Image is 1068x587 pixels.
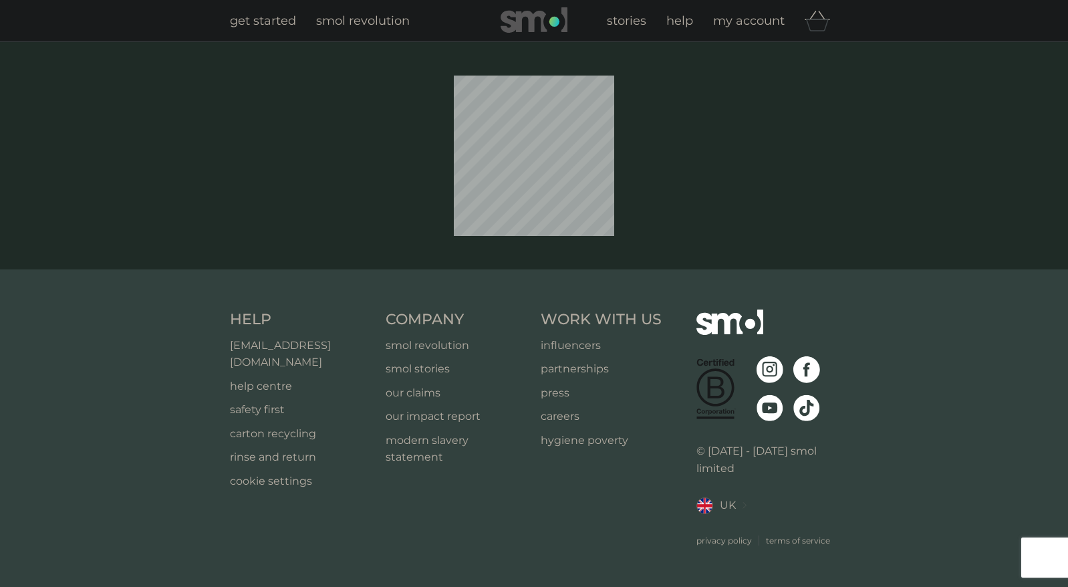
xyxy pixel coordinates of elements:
[230,401,372,419] a: safety first
[757,394,783,421] img: visit the smol Youtube page
[666,11,693,31] a: help
[541,384,662,402] a: press
[316,13,410,28] span: smol revolution
[230,425,372,443] a: carton recycling
[805,7,838,34] div: basket
[541,337,662,354] a: influencers
[766,534,830,547] a: terms of service
[386,408,528,425] a: our impact report
[230,378,372,395] a: help centre
[666,13,693,28] span: help
[386,360,528,378] a: smol stories
[607,11,646,31] a: stories
[501,7,567,33] img: smol
[696,534,752,547] a: privacy policy
[541,310,662,330] h4: Work With Us
[386,337,528,354] a: smol revolution
[793,394,820,421] img: visit the smol Tiktok page
[230,11,296,31] a: get started
[541,408,662,425] a: careers
[757,356,783,383] img: visit the smol Instagram page
[541,432,662,449] a: hygiene poverty
[316,11,410,31] a: smol revolution
[607,13,646,28] span: stories
[386,384,528,402] a: our claims
[696,310,763,355] img: smol
[541,360,662,378] a: partnerships
[713,11,785,31] a: my account
[230,449,372,466] a: rinse and return
[793,356,820,383] img: visit the smol Facebook page
[696,443,839,477] p: © [DATE] - [DATE] smol limited
[230,13,296,28] span: get started
[230,337,372,371] a: [EMAIL_ADDRESS][DOMAIN_NAME]
[696,497,713,514] img: UK flag
[230,310,372,330] h4: Help
[743,502,747,509] img: select a new location
[386,310,528,330] h4: Company
[713,13,785,28] span: my account
[720,497,736,514] span: UK
[230,473,372,490] a: cookie settings
[386,432,528,466] a: modern slavery statement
